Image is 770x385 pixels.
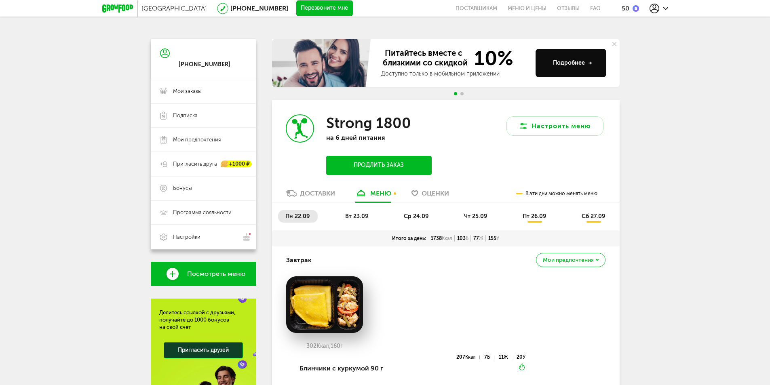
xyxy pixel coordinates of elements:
span: Б [466,236,468,241]
div: 103 [455,235,471,242]
span: У [496,236,499,241]
div: 7 [484,356,494,359]
a: Пригласить друга +1000 ₽ [151,152,256,176]
span: Б [487,354,490,360]
a: Настройки [151,225,256,249]
img: big_hi0IROrVAvpwBh8X.png [286,276,363,333]
span: Мои заказы [173,88,202,95]
a: Программа лояльности [151,200,256,225]
div: Доступно только в мобильном приложении [381,70,529,78]
a: [PHONE_NUMBER] [230,4,288,12]
span: Бонусы [173,185,192,192]
a: Доставки [282,189,339,202]
a: Мои предпочтения [151,128,256,152]
span: Мои предпочтения [543,257,594,263]
h3: Strong 1800 [326,114,411,132]
a: Мои заказы [151,79,256,103]
span: Go to slide 2 [460,92,464,95]
a: Посмотреть меню [151,262,256,286]
span: У [523,354,525,360]
span: Пригласить друга [173,160,217,168]
div: 207 [456,356,480,359]
span: Оценки [422,189,449,197]
span: пт 26.09 [523,213,546,220]
h4: Завтрак [286,252,312,268]
img: bonus_b.cdccf46.png [633,5,639,12]
button: Настроить меню [506,116,603,136]
div: 20 [517,356,525,359]
span: ср 24.09 [404,213,428,220]
span: 10% [469,48,513,68]
span: [GEOGRAPHIC_DATA] [141,4,207,12]
button: Подробнее [536,49,606,77]
p: на 6 дней питания [326,134,431,141]
button: Продлить заказ [326,156,431,175]
span: Подписка [173,112,198,119]
span: Ккал [442,236,452,241]
div: Подробнее [553,59,592,67]
a: Подписка [151,103,256,128]
a: Пригласить друзей [164,342,243,358]
div: 1738 [428,235,455,242]
span: Ккал [465,354,476,360]
div: Делитесь ссылкой с друзьями, получайте до 1000 бонусов на свой счет [159,309,247,331]
div: [PHONE_NUMBER] [179,61,230,68]
span: Ж [504,354,508,360]
span: Программа лояльности [173,209,232,216]
span: чт 25.09 [464,213,487,220]
div: 11 [499,356,512,359]
span: Посмотреть меню [187,270,245,278]
span: Настройки [173,234,200,241]
span: вт 23.09 [345,213,368,220]
span: Go to slide 1 [454,92,457,95]
img: family-banner.579af9d.jpg [272,39,373,87]
div: 155 [486,235,502,242]
div: меню [370,189,391,197]
span: Мои предпочтения [173,136,221,143]
div: 50 [622,4,629,12]
span: Ккал, [316,343,331,349]
a: Бонусы [151,176,256,200]
span: г [340,343,343,349]
span: Питайтесь вместе с близкими со скидкой [381,48,469,68]
div: 77 [471,235,486,242]
div: Блинчики с куркумой 90 г [300,355,411,382]
a: Оценки [407,189,453,202]
div: +1000 ₽ [221,161,252,168]
div: 302 160 [286,343,363,349]
div: Итого за день: [390,235,428,242]
span: пн 22.09 [285,213,310,220]
span: сб 27.09 [582,213,605,220]
div: Доставки [300,189,335,197]
a: меню [351,189,395,202]
button: Перезвоните мне [296,0,353,17]
div: В эти дни можно менять меню [516,185,597,202]
span: Ж [479,236,483,241]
